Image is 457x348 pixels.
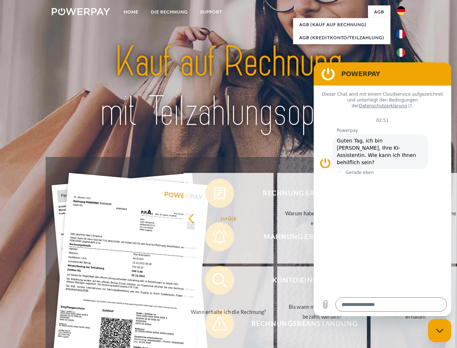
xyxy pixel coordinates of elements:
div: Wann erhalte ich die Rechnung? [188,307,269,316]
a: SUPPORT [194,5,228,18]
a: AGB (Kreditkonto/Teilzahlung) [293,31,390,44]
div: Bis wann muss die Rechnung bezahlt werden? [282,302,363,322]
iframe: Schaltfläche zum Öffnen des Messaging-Fensters; Konversation läuft [428,319,451,342]
img: logo-powerpay-white.svg [52,8,110,15]
img: fr [397,30,405,38]
a: Home [118,5,145,18]
a: DIE RECHNUNG [145,5,194,18]
img: it [397,48,405,57]
a: agb [368,5,390,18]
img: title-powerpay_de.svg [69,35,388,139]
div: Warum habe ich eine Rechnung erhalten? [282,208,363,228]
a: AGB (Kauf auf Rechnung) [293,18,390,31]
div: zurück [188,213,269,223]
iframe: Messaging-Fenster [314,62,451,316]
img: de [397,6,405,15]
